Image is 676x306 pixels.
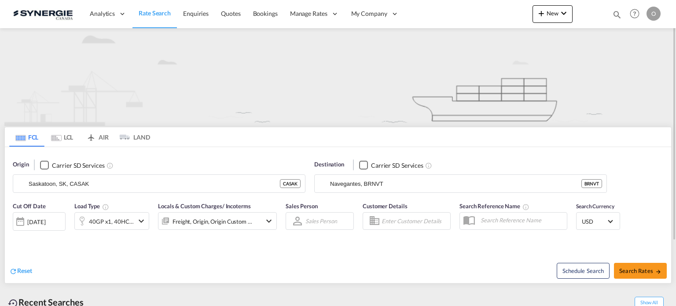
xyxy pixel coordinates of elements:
span: Sales Person [286,203,318,210]
div: O [647,7,661,21]
button: Search Ratesicon-arrow-right [614,263,667,279]
span: Customer Details [363,203,407,210]
md-tab-item: LAND [115,127,150,147]
span: Destination [314,160,344,169]
span: Rate Search [139,9,171,17]
span: / Incoterms [222,203,251,210]
span: Search Currency [576,203,614,210]
md-icon: icon-plus 400-fg [536,8,547,18]
span: Bookings [253,10,278,17]
md-select: Select Currency: $ USDUnited States Dollar [581,215,615,228]
md-select: Sales Person [305,215,338,228]
md-icon: icon-chevron-down [264,216,274,226]
div: Origin Checkbox No InkUnchecked: Search for CY (Container Yard) services for all selected carrier... [5,147,671,283]
input: Search by Port [29,177,280,190]
span: Enquiries [183,10,209,17]
md-icon: icon-arrow-right [655,269,661,275]
md-icon: icon-airplane [86,132,96,139]
button: icon-plus 400-fgNewicon-chevron-down [533,5,573,23]
span: Load Type [74,203,109,210]
md-input-container: Saskatoon, SK, CASAK [13,175,305,192]
img: 1f56c880d42311ef80fc7dca854c8e59.png [13,4,73,24]
md-icon: icon-magnify [612,10,622,19]
span: Manage Rates [290,9,327,18]
span: Locals & Custom Charges [158,203,251,210]
md-checkbox: Checkbox No Ink [40,160,104,170]
span: Analytics [90,9,115,18]
div: Carrier SD Services [371,161,423,170]
md-tab-item: FCL [9,127,44,147]
div: Freight Origin Origin Custom Destination Destination Custom Factory Stuffingicon-chevron-down [158,212,277,230]
md-tab-item: AIR [80,127,115,147]
span: Cut Off Date [13,203,46,210]
input: Search Reference Name [476,214,567,227]
md-icon: Unchecked: Search for CY (Container Yard) services for all selected carriers.Checked : Search for... [107,162,114,169]
span: Search Reference Name [459,203,529,210]
img: new-FCL.png [4,28,672,126]
span: USD [582,218,606,225]
span: My Company [351,9,387,18]
md-input-container: Navegantes, BRNVT [315,175,606,192]
div: Freight Origin Origin Custom Destination Destination Custom Factory Stuffing [173,215,253,228]
div: icon-refreshReset [9,266,32,276]
input: Search by Port [330,177,581,190]
md-datepicker: Select [13,230,19,242]
span: Reset [17,267,32,274]
md-icon: icon-chevron-down [136,216,147,226]
div: [DATE] [13,212,66,231]
div: CASAK [280,179,301,188]
div: [DATE] [27,218,45,226]
span: Search Rates [619,267,661,274]
md-tab-item: LCL [44,127,80,147]
md-icon: Unchecked: Search for CY (Container Yard) services for all selected carriers.Checked : Search for... [425,162,432,169]
input: Enter Customer Details [382,214,448,228]
md-checkbox: Checkbox No Ink [359,160,423,170]
md-icon: icon-refresh [9,267,17,275]
md-pagination-wrapper: Use the left and right arrow keys to navigate between tabs [9,127,150,147]
md-icon: icon-chevron-down [558,8,569,18]
div: Help [627,6,647,22]
span: Origin [13,160,29,169]
span: New [536,10,569,17]
md-icon: Your search will be saved by the below given name [522,203,529,210]
div: Carrier SD Services [52,161,104,170]
div: BRNVT [581,179,602,188]
md-icon: Select multiple loads to view rates [102,203,109,210]
button: Note: By default Schedule search will only considerorigin ports, destination ports and cut off da... [557,263,610,279]
span: Quotes [221,10,240,17]
div: icon-magnify [612,10,622,23]
div: 40GP x1 40HC x1 [89,215,134,228]
span: Help [627,6,642,21]
div: 40GP x1 40HC x1icon-chevron-down [74,212,149,230]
